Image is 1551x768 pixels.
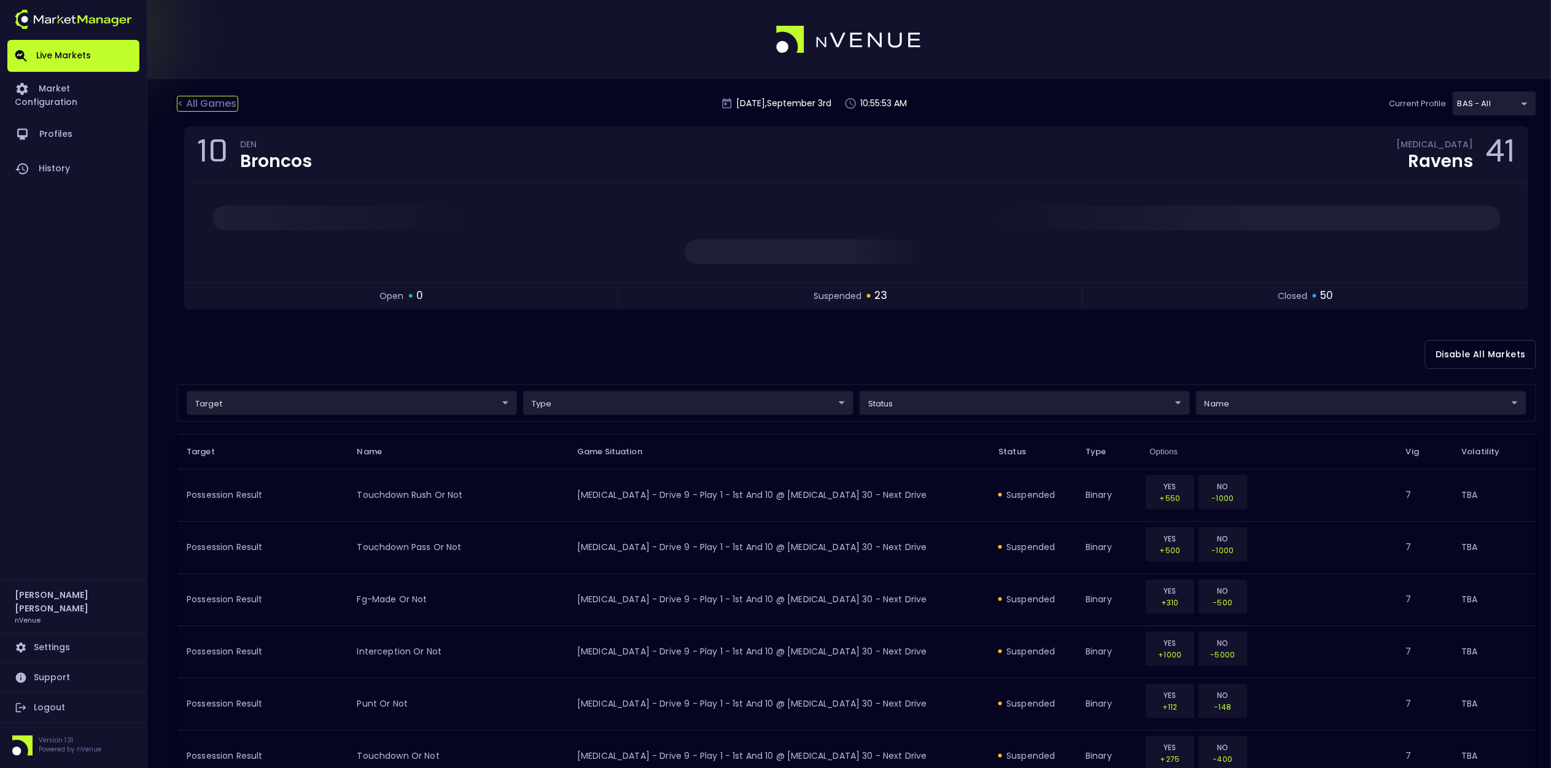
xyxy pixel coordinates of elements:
[776,26,922,54] img: logo
[1086,446,1122,457] span: Type
[998,541,1066,553] div: suspended
[1321,288,1334,304] span: 50
[1278,290,1308,303] span: closed
[1154,742,1187,753] p: YES
[177,469,348,521] td: Possession Result
[1207,701,1240,713] p: -148
[567,469,989,521] td: [MEDICAL_DATA] - Drive 9 - Play 1 - 1st and 10 @ [MEDICAL_DATA] 30 - Next Drive
[567,573,989,626] td: [MEDICAL_DATA] - Drive 9 - Play 1 - 1st and 10 @ [MEDICAL_DATA] 30 - Next Drive
[1396,521,1452,573] td: 7
[1486,137,1516,174] div: 41
[1140,434,1396,469] th: Options
[7,72,139,117] a: Market Configuration
[240,141,312,151] div: DEN
[187,391,517,415] div: target
[1196,391,1526,415] div: target
[177,96,238,112] div: < All Games
[1076,573,1140,626] td: binary
[357,446,398,457] span: Name
[1154,649,1187,661] p: +1000
[1154,753,1187,765] p: +275
[1452,521,1536,573] td: TBA
[1154,689,1187,701] p: YES
[177,573,348,626] td: Possession Result
[177,521,348,573] td: Possession Result
[7,40,139,72] a: Live Markets
[998,697,1066,710] div: suspended
[1406,446,1435,457] span: Vig
[1207,597,1240,608] p: -500
[1462,446,1516,457] span: Volatility
[1396,678,1452,730] td: 7
[348,573,568,626] td: fg-made or not
[1396,469,1452,521] td: 7
[577,446,658,457] span: Game Situation
[998,489,1066,501] div: suspended
[861,97,908,110] p: 10:55:53 AM
[1154,545,1187,556] p: +500
[1207,649,1240,661] p: -5000
[998,446,1042,457] span: Status
[998,645,1066,657] div: suspended
[380,290,404,303] span: open
[1154,533,1187,545] p: YES
[998,593,1066,605] div: suspended
[1076,678,1140,730] td: binary
[1076,521,1140,573] td: binary
[1390,98,1447,110] p: Current Profile
[7,735,139,756] div: Version 1.31Powered by nVenue
[7,152,139,186] a: History
[348,469,568,521] td: touchdown rush or not
[1396,626,1452,678] td: 7
[1154,492,1187,504] p: +550
[15,588,132,615] h2: [PERSON_NAME] [PERSON_NAME]
[7,663,139,692] a: Support
[177,626,348,678] td: Possession Result
[1397,141,1474,151] div: [MEDICAL_DATA]
[1207,637,1240,649] p: NO
[7,633,139,662] a: Settings
[567,678,989,730] td: [MEDICAL_DATA] - Drive 9 - Play 1 - 1st and 10 @ [MEDICAL_DATA] 30 - Next Drive
[1154,585,1187,597] p: YES
[567,626,989,678] td: [MEDICAL_DATA] - Drive 9 - Play 1 - 1st and 10 @ [MEDICAL_DATA] 30 - Next Drive
[1452,626,1536,678] td: TBA
[1207,753,1240,765] p: -400
[814,290,862,303] span: suspended
[1425,340,1536,369] button: Disable All Markets
[1154,597,1187,608] p: +310
[1452,573,1536,626] td: TBA
[1452,678,1536,730] td: TBA
[523,391,853,415] div: target
[1452,469,1536,521] td: TBA
[1453,91,1536,115] div: target
[875,288,888,304] span: 23
[348,678,568,730] td: punt or not
[1076,469,1140,521] td: binary
[567,521,989,573] td: [MEDICAL_DATA] - Drive 9 - Play 1 - 1st and 10 @ [MEDICAL_DATA] 30 - Next Drive
[1154,701,1187,713] p: +112
[1207,689,1240,701] p: NO
[1396,573,1452,626] td: 7
[998,750,1066,762] div: suspended
[177,678,348,730] td: Possession Result
[1207,742,1240,753] p: NO
[1154,637,1187,649] p: YES
[7,117,139,152] a: Profiles
[187,446,231,457] span: Target
[39,735,101,745] p: Version 1.31
[737,97,832,110] p: [DATE] , September 3 rd
[1207,481,1240,492] p: NO
[197,137,228,174] div: 10
[1207,492,1240,504] p: -1000
[15,10,132,29] img: logo
[348,626,568,678] td: interception or not
[348,521,568,573] td: touchdown pass or not
[15,615,41,624] h3: nVenue
[1207,533,1240,545] p: NO
[417,288,424,304] span: 0
[39,745,101,754] p: Powered by nVenue
[1409,153,1474,170] div: Ravens
[240,153,312,170] div: Broncos
[1154,481,1187,492] p: YES
[1207,585,1240,597] p: NO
